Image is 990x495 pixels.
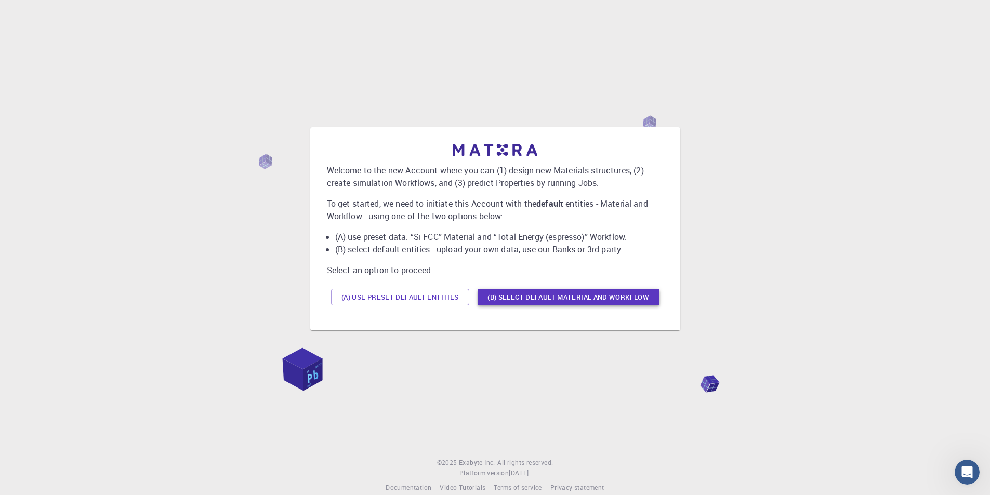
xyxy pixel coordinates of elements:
[437,458,459,468] span: © 2025
[335,231,664,243] li: (A) use preset data: “Si FCC” Material and “Total Energy (espresso)” Workflow.
[19,7,70,17] span: Підтримка
[509,469,531,477] span: [DATE] .
[955,460,980,485] iframe: Intercom live chat
[327,197,664,222] p: To get started, we need to initiate this Account with the entities - Material and Workflow - usin...
[459,458,495,468] a: Exabyte Inc.
[327,164,664,189] p: Welcome to the new Account where you can (1) design new Materials structures, (2) create simulati...
[550,483,604,491] span: Privacy statement
[386,483,431,493] a: Documentation
[335,243,664,256] li: (B) select default entities - upload your own data, use our Banks or 3rd party
[327,264,664,276] p: Select an option to proceed.
[509,468,531,478] a: [DATE].
[459,468,509,478] span: Platform version
[478,289,659,305] button: (B) Select default material and workflow
[453,144,538,156] img: logo
[440,483,485,493] a: Video Tutorials
[331,289,469,305] button: (A) Use preset default entities
[536,198,563,209] b: default
[440,483,485,491] span: Video Tutorials
[497,458,553,468] span: All rights reserved.
[494,483,542,493] a: Terms of service
[494,483,542,491] span: Terms of service
[386,483,431,491] span: Documentation
[459,458,495,466] span: Exabyte Inc.
[550,483,604,493] a: Privacy statement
